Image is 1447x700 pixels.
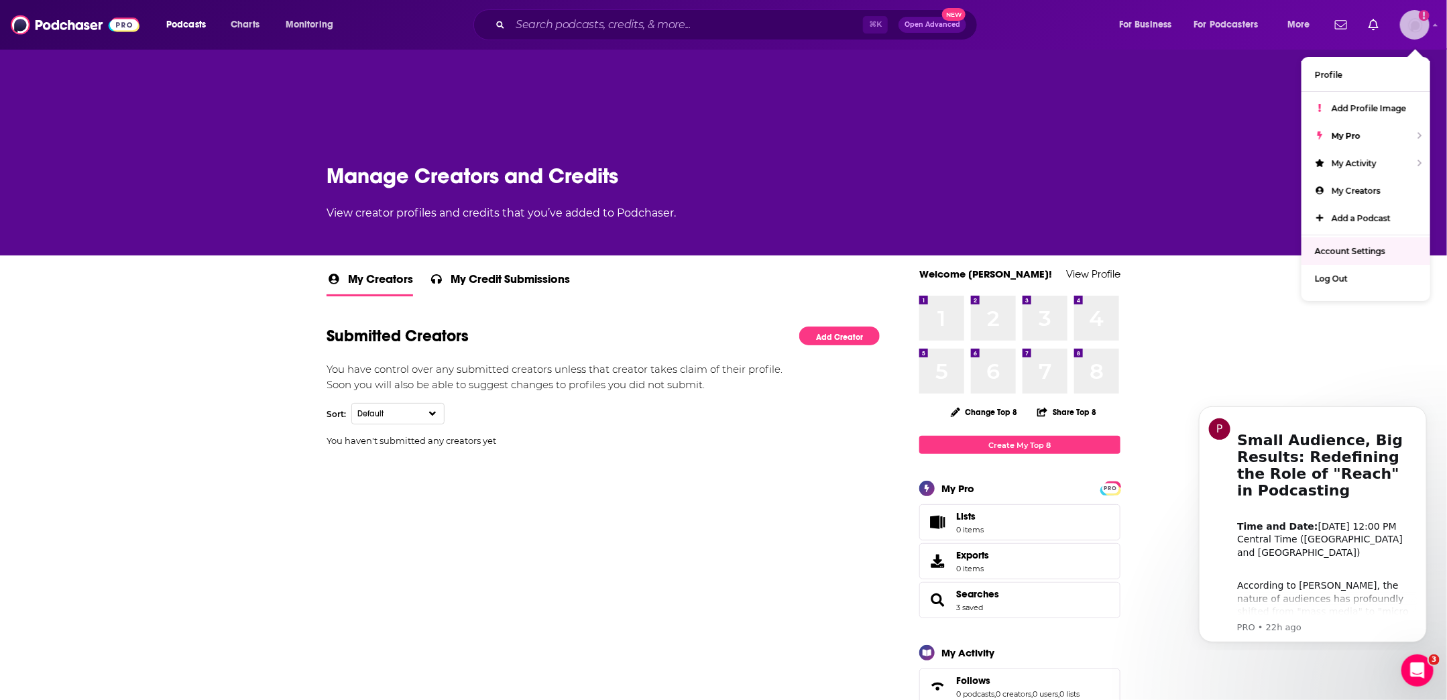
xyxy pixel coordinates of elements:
[11,12,139,38] img: Podchaser - Follow, Share and Rate Podcasts
[1037,399,1097,425] button: Share Top 8
[510,14,863,36] input: Search podcasts, credits, & more...
[1301,237,1430,265] a: Account Settings
[1401,654,1434,687] iframe: Intercom live chat
[1332,158,1377,168] span: My Activity
[956,588,999,600] a: Searches
[1330,13,1352,36] a: Show notifications dropdown
[286,15,333,34] span: Monitoring
[1301,57,1430,301] ul: Show profile menu
[1031,689,1033,699] span: ,
[1332,186,1381,196] span: My Creators
[956,549,989,561] span: Exports
[1185,14,1278,36] button: open menu
[956,603,983,612] a: 3 saved
[1332,103,1406,113] span: Add Profile Image
[799,327,880,346] a: Add Creator
[942,8,966,21] span: New
[231,15,259,34] span: Charts
[956,564,989,573] span: 0 items
[919,436,1120,454] a: Create My Top 8
[1332,213,1391,223] span: Add a Podcast
[1400,10,1430,40] button: Show profile menu
[1301,61,1430,89] a: Profile
[919,582,1120,618] span: Searches
[429,272,570,296] a: My Credit Submissions
[1419,10,1430,21] svg: Add a profile image
[1194,15,1259,34] span: For Podcasters
[1066,268,1120,280] a: View Profile
[1332,131,1361,141] span: My Pro
[941,646,994,659] div: My Activity
[956,510,976,522] span: Lists
[905,21,960,28] span: Open Advanced
[327,362,880,377] p: You have control over any submitted creators unless that creator takes claim of their profile.
[1315,70,1342,80] span: Profile
[956,689,994,699] a: 0 podcasts
[924,677,951,696] a: Follows
[348,272,413,294] span: My Creators
[924,591,951,609] a: Searches
[327,435,880,446] div: You haven't submitted any creators yet
[1315,274,1348,284] span: Log Out
[956,675,990,687] span: Follows
[1278,14,1327,36] button: open menu
[1287,15,1310,34] span: More
[924,513,951,532] span: Lists
[327,272,413,296] a: My Creators
[956,510,984,522] span: Lists
[486,9,990,40] div: Search podcasts, credits, & more...
[919,504,1120,540] a: Lists
[357,409,410,418] span: Default
[863,16,888,34] span: ⌘ K
[919,543,1120,579] a: Exports
[996,689,1031,699] a: 0 creators
[327,409,346,419] div: Sort:
[956,525,984,534] span: 0 items
[1315,246,1385,256] span: Account Settings
[1102,483,1118,493] a: PRO
[276,14,351,36] button: open menu
[1119,15,1172,34] span: For Business
[1400,10,1430,40] span: Logged in as caitlinhogge
[1110,14,1189,36] button: open menu
[1429,654,1440,665] span: 3
[919,268,1052,280] a: Welcome [PERSON_NAME]!
[1059,689,1080,699] a: 0 lists
[1058,689,1059,699] span: ,
[327,377,880,393] p: Soon you will also be able to suggest changes to profiles you did not submit.
[1301,205,1430,232] a: Add a Podcast
[1033,689,1058,699] a: 0 users
[1179,394,1447,650] iframe: Intercom notifications message
[157,14,223,36] button: open menu
[451,272,570,294] span: My Credit Submissions
[956,675,1080,687] a: Follows
[943,404,1026,420] button: Change Top 8
[994,689,996,699] span: ,
[327,163,1120,189] h1: Manage Creators and Credits
[351,403,445,424] button: Choose Creator sort
[327,326,469,346] h3: Submitted Creators
[222,14,268,36] a: Charts
[1301,95,1430,122] a: Add Profile Image
[1363,13,1384,36] a: Show notifications dropdown
[899,17,966,33] button: Open AdvancedNew
[1301,177,1430,205] a: My Creators
[166,15,206,34] span: Podcasts
[1400,10,1430,40] img: User Profile
[941,482,974,495] div: My Pro
[924,552,951,571] span: Exports
[327,205,1120,221] p: View creator profiles and credits that you’ve added to Podchaser.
